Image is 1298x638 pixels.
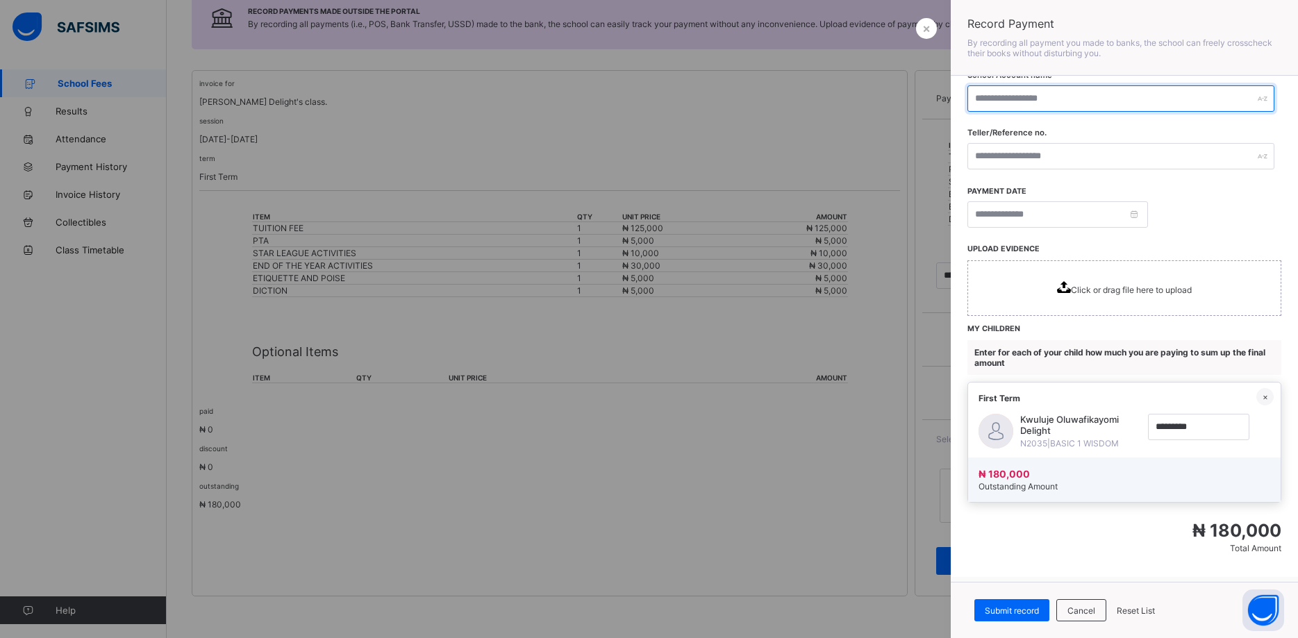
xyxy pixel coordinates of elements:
[967,37,1272,58] span: By recording all payment you made to banks, the school can freely crosscheck their books without ...
[1071,285,1192,295] span: Click or drag file here to upload
[979,393,1020,403] span: First Term
[1230,543,1281,553] span: Total Amount
[1242,589,1284,631] button: Open asap
[1192,520,1281,541] span: ₦ 180,000
[974,347,1265,368] span: Enter for each of your child how much you are paying to sum up the final amount
[922,21,931,35] span: ×
[1256,388,1274,405] div: ×
[967,187,1026,196] label: Payment date
[979,481,1058,492] span: Outstanding Amount
[967,324,1020,333] span: MY CHILDREN
[967,128,1047,137] label: Teller/Reference no.
[985,605,1039,616] span: Submit record
[979,468,1030,480] span: ₦ 180,000
[967,244,1040,253] span: UPLOAD EVIDENCE
[967,260,1281,316] span: Click or drag file here to upload
[1067,605,1095,616] span: Cancel
[1020,414,1141,436] span: Kwuluje Oluwafikayomi Delight
[1020,438,1141,448] span: N2035 | BASIC 1 WISDOM
[967,17,1281,31] span: Record Payment
[1117,605,1155,616] span: Reset List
